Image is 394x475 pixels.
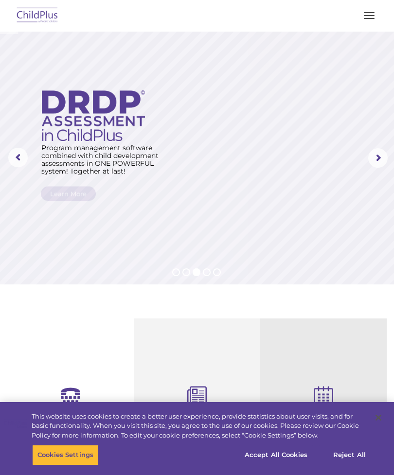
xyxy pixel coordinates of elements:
[319,445,380,465] button: Reject All
[368,407,389,428] button: Close
[41,186,96,201] a: Learn More
[32,412,367,440] div: This website uses cookies to create a better user experience, provide statistics about user visit...
[42,90,145,141] img: DRDP Assessment in ChildPlus
[15,4,60,27] img: ChildPlus by Procare Solutions
[32,445,99,465] button: Cookies Settings
[239,445,313,465] button: Accept All Cookies
[41,144,167,175] rs-layer: Program management software combined with child development assessments in ONE POWERFUL system! T...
